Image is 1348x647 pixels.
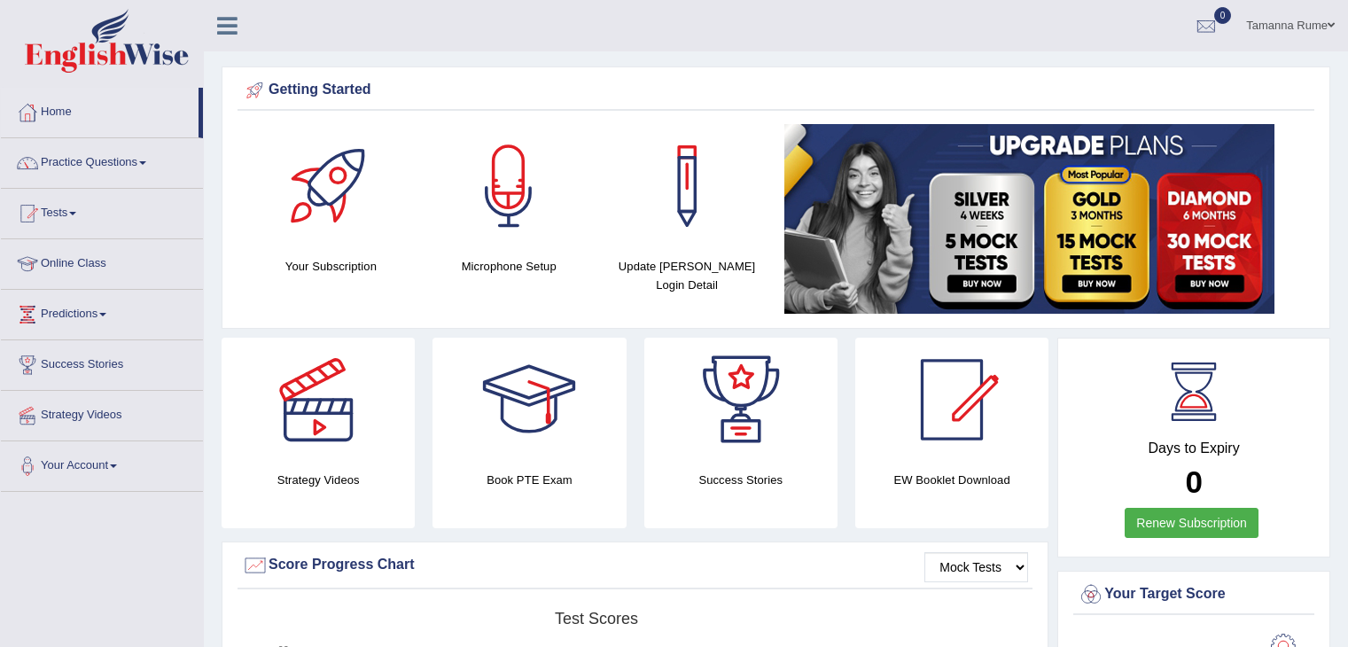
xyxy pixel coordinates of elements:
a: Success Stories [1,340,203,385]
a: Online Class [1,239,203,284]
h4: Update [PERSON_NAME] Login Detail [607,257,768,294]
h4: Your Subscription [251,257,411,276]
div: Score Progress Chart [242,552,1028,579]
b: 0 [1185,464,1202,499]
div: Getting Started [242,77,1310,104]
h4: Success Stories [644,471,838,489]
a: Home [1,88,199,132]
a: Predictions [1,290,203,334]
h4: Book PTE Exam [432,471,626,489]
h4: EW Booklet Download [855,471,1048,489]
h4: Microphone Setup [429,257,589,276]
a: Renew Subscription [1125,508,1258,538]
a: Tests [1,189,203,233]
a: Your Account [1,441,203,486]
h4: Days to Expiry [1078,440,1310,456]
tspan: Test scores [555,610,638,628]
h4: Strategy Videos [222,471,415,489]
img: small5.jpg [784,124,1274,314]
span: 0 [1214,7,1232,24]
div: Your Target Score [1078,581,1310,608]
a: Practice Questions [1,138,203,183]
a: Strategy Videos [1,391,203,435]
